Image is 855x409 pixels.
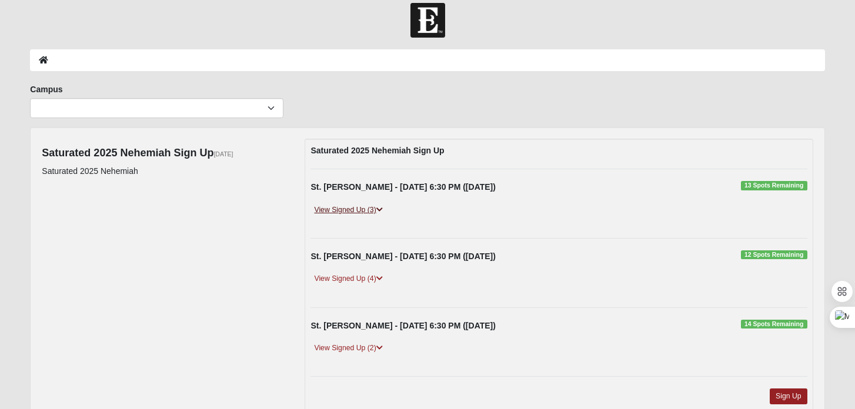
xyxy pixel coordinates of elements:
strong: St. [PERSON_NAME] - [DATE] 6:30 PM ([DATE]) [310,252,495,261]
strong: St. [PERSON_NAME] - [DATE] 6:30 PM ([DATE]) [310,182,495,192]
span: 12 Spots Remaining [741,250,807,260]
small: [DATE] [213,150,233,157]
a: View Signed Up (3) [310,204,386,216]
label: Campus [30,83,62,95]
strong: St. [PERSON_NAME] - [DATE] 6:30 PM ([DATE]) [310,321,495,330]
a: View Signed Up (2) [310,342,386,354]
span: 13 Spots Remaining [741,181,807,190]
h4: Saturated 2025 Nehemiah Sign Up [42,147,233,160]
strong: Saturated 2025 Nehemiah Sign Up [310,146,444,155]
span: 14 Spots Remaining [741,320,807,329]
p: Saturated 2025 Nehemiah [42,165,233,177]
a: View Signed Up (4) [310,273,386,285]
a: Sign Up [770,388,807,404]
img: Church of Eleven22 Logo [410,3,445,38]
